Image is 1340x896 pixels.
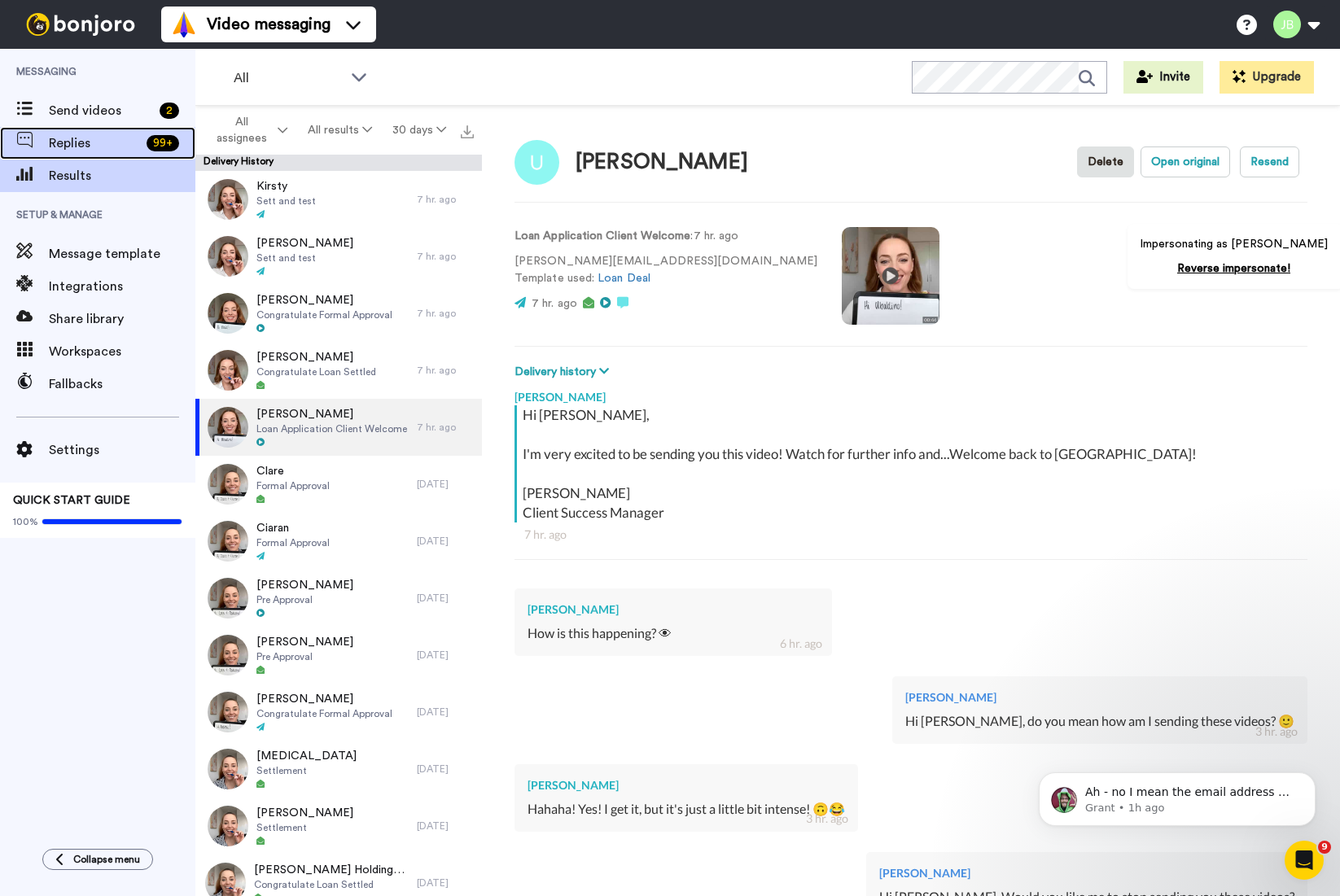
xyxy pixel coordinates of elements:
[73,853,140,866] span: Collapse menu
[523,405,1303,522] div: Hi [PERSON_NAME], I'm very excited to be sending you this video! Watch for further info and...Wel...
[49,374,195,394] span: Fallbacks
[49,133,140,153] span: Replies
[195,399,482,456] a: [PERSON_NAME]Loan Application Client Welcome7 hr. ago
[195,456,482,513] a: ClareFormal Approval[DATE]
[42,849,153,870] button: Collapse menu
[1318,841,1331,854] span: 9
[417,364,474,377] div: 7 hr. ago
[515,253,817,287] p: [PERSON_NAME][EMAIL_ADDRESS][DOMAIN_NAME] Template used:
[256,520,330,536] span: Ciaran
[1140,236,1328,252] p: Impersonating as [PERSON_NAME]
[49,101,153,120] span: Send videos
[417,307,474,320] div: 7 hr. ago
[780,636,822,652] div: 6 hr. ago
[208,692,248,732] img: 9d685f39-2b6c-4114-86fb-537f8ecb473d-thumb.jpg
[49,244,195,264] span: Message template
[234,68,343,88] span: All
[20,13,142,36] img: bj-logo-header-white.svg
[208,293,248,334] img: cd51f01d-4b37-4d85-b90c-d0116d800f21-thumb.jpg
[456,118,479,142] button: Export all results that match these filters now.
[195,798,482,854] a: [PERSON_NAME]Settlement[DATE]
[195,342,482,399] a: [PERSON_NAME]Congratulate Loan Settled7 hr. ago
[49,342,195,361] span: Workspaces
[195,570,482,627] a: [PERSON_NAME]Pre Approval[DATE]
[147,135,179,151] div: 99 +
[576,151,748,174] div: [PERSON_NAME]
[461,125,474,138] img: export.svg
[208,749,248,789] img: 10e4813d-c190-488d-ae45-bd1e27944b32-thumb.jpg
[160,103,179,119] div: 2
[528,601,819,618] div: [PERSON_NAME]
[1285,841,1324,880] iframe: Intercom live chat
[256,292,392,308] span: [PERSON_NAME]
[1141,146,1230,177] button: Open original
[1123,61,1203,94] a: Invite
[298,116,383,145] button: All results
[195,228,482,285] a: [PERSON_NAME]Sett and test7 hr. ago
[806,811,848,827] div: 3 hr. ago
[49,166,195,186] span: Results
[207,13,331,36] span: Video messaging
[256,194,316,208] span: Sett and test
[417,706,474,719] div: [DATE]
[256,764,357,777] span: Settlement
[256,650,353,663] span: Pre Approval
[417,478,474,491] div: [DATE]
[256,463,330,479] span: Clare
[208,635,248,675] img: f009df28-c895-49fb-8982-83aff5533df2-thumb.jpg
[195,171,482,228] a: KirstySett and test7 hr. ago
[515,228,817,245] p: : 7 hr. ago
[515,363,614,381] button: Delivery history
[13,515,38,528] span: 100%
[256,235,353,251] span: [PERSON_NAME]
[256,406,407,422] span: [PERSON_NAME]
[256,821,353,834] span: Settlement
[879,865,1294,881] div: [PERSON_NAME]
[195,513,482,570] a: CiaranFormal Approval[DATE]
[382,116,456,145] button: 30 days
[528,777,845,793] div: [PERSON_NAME]
[417,193,474,206] div: 7 hr. ago
[208,806,248,846] img: 10e4813d-c190-488d-ae45-bd1e27944b32-thumb.jpg
[598,273,650,284] a: Loan Deal
[254,862,409,878] span: [PERSON_NAME] Holdings Qld Pty Ltd ATF [PERSON_NAME] Unit Trust
[256,634,353,650] span: [PERSON_NAME]
[256,577,353,593] span: [PERSON_NAME]
[199,107,298,153] button: All assignees
[195,285,482,342] a: [PERSON_NAME]Congratulate Formal Approval7 hr. ago
[208,236,248,277] img: f22989f5-a7f5-4e1f-8030-b2f24585e543-thumb.jpg
[417,763,474,776] div: [DATE]
[195,155,482,171] div: Delivery History
[1255,723,1298,740] div: 3 hr. ago
[254,878,409,891] span: Congratulate Loan Settled
[171,11,197,37] img: vm-color.svg
[905,712,1294,731] div: Hi [PERSON_NAME], do you mean how am I sending these videos? 🙂
[208,578,248,618] img: f009df28-c895-49fb-8982-83aff5533df2-thumb.jpg
[417,421,474,434] div: 7 hr. ago
[256,349,376,365] span: [PERSON_NAME]
[532,298,577,309] span: 7 hr. ago
[195,684,482,741] a: [PERSON_NAME]Congratulate Formal Approval[DATE]
[528,624,819,643] div: How is this happening? 👁
[905,689,1294,706] div: [PERSON_NAME]
[417,535,474,548] div: [DATE]
[256,365,376,378] span: Congratulate Loan Settled
[417,649,474,662] div: [DATE]
[256,422,407,435] span: Loan Application Client Welcome
[256,479,330,492] span: Formal Approval
[208,464,248,505] img: 9378f349-9c1d-482f-b947-9888985076e0-thumb.jpg
[208,350,248,391] img: 09bb23f9-2ea0-4c8a-b9be-56df6a9c97e0-thumb.jpg
[1177,263,1290,274] a: Reverse impersonate!
[1240,146,1299,177] button: Resend
[208,521,248,562] img: 9378f349-9c1d-482f-b947-9888985076e0-thumb.jpg
[256,178,316,194] span: Kirsty
[49,309,195,329] span: Share library
[524,527,1298,543] div: 7 hr. ago
[195,741,482,798] a: [MEDICAL_DATA]Settlement[DATE]
[417,876,474,889] div: [DATE]
[256,536,330,549] span: Formal Approval
[49,440,195,460] span: Settings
